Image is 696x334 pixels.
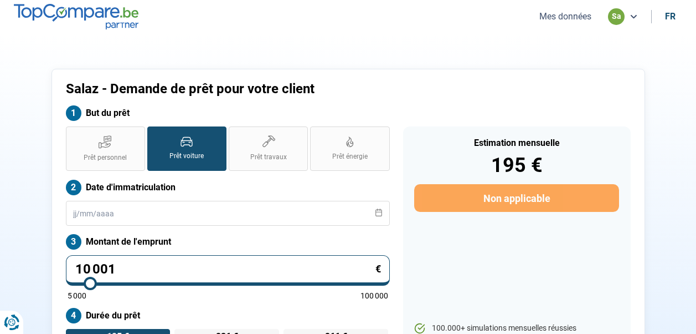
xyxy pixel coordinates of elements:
input: jj/mm/aaaa [66,201,390,226]
span: Prêt travaux [250,153,287,162]
label: Durée du prêt [66,308,390,323]
label: But du prêt [66,105,390,121]
button: Mes données [536,11,595,22]
label: Montant de l'emprunt [66,234,390,250]
img: TopCompare.be [14,4,138,29]
li: 100.000+ simulations mensuelles réussies [414,323,618,334]
div: 195 € [414,155,618,175]
div: Estimation mensuelle [414,139,618,148]
span: Prêt énergie [332,152,368,161]
span: 5 000 [68,292,86,300]
button: Non applicable [414,184,618,212]
h1: Salaz - Demande de prêt pour votre client [66,81,486,97]
span: € [375,264,381,274]
label: Date d'immatriculation [66,180,390,195]
span: Prêt personnel [84,153,127,163]
div: sa [608,8,625,25]
span: 100 000 [360,292,388,300]
span: Prêt voiture [169,151,204,161]
div: fr [665,11,676,22]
